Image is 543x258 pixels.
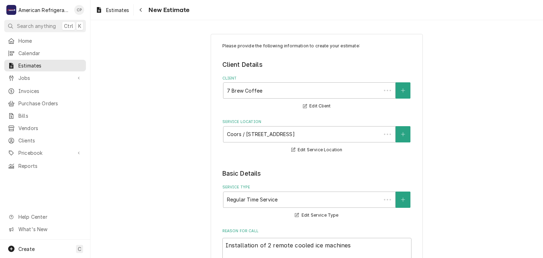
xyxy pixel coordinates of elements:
span: Jobs [18,74,72,82]
a: Estimates [4,60,86,71]
div: American Refrigeration LLC's Avatar [6,5,16,15]
p: Please provide the following information to create your estimate: [222,43,411,49]
a: Invoices [4,85,86,97]
a: Calendar [4,47,86,59]
label: Client [222,76,411,81]
span: Estimates [18,62,82,69]
legend: Basic Details [222,169,411,178]
label: Reason For Call [222,228,411,234]
div: Service Location [222,119,411,154]
legend: Client Details [222,60,411,69]
a: Purchase Orders [4,98,86,109]
label: Service Type [222,184,411,190]
svg: Create New Client [401,88,405,93]
button: Create New Location [396,126,410,142]
span: Ctrl [64,22,73,30]
span: Reports [18,162,82,170]
span: Create [18,246,35,252]
button: Edit Service Location [290,146,344,154]
span: Home [18,37,82,45]
span: Calendar [18,49,82,57]
span: Search anything [17,22,56,30]
span: Help Center [18,213,82,221]
button: Edit Service Type [294,211,339,220]
span: Pricebook [18,149,72,157]
a: Go to What's New [4,223,86,235]
svg: Create New Location [401,132,405,137]
div: CP [74,5,84,15]
button: Create New Service [396,192,410,208]
a: Go to Pricebook [4,147,86,159]
span: Bills [18,112,82,119]
a: Go to Jobs [4,72,86,84]
span: K [78,22,81,30]
span: Vendors [18,124,82,132]
a: Clients [4,135,86,146]
div: Service Type [222,184,411,219]
a: Go to Help Center [4,211,86,223]
a: Estimates [93,4,132,16]
div: American Refrigeration LLC [18,6,70,14]
span: Purchase Orders [18,100,82,107]
button: Edit Client [302,102,332,111]
label: Service Location [222,119,411,125]
div: Cordel Pyle's Avatar [74,5,84,15]
svg: Create New Service [401,197,405,202]
div: Client [222,76,411,111]
span: Invoices [18,87,82,95]
span: Clients [18,137,82,144]
span: New Estimate [146,5,189,15]
a: Reports [4,160,86,172]
a: Home [4,35,86,47]
button: Navigate back [135,4,146,16]
a: Bills [4,110,86,122]
div: A [6,5,16,15]
span: What's New [18,225,82,233]
span: Estimates [106,6,129,14]
a: Vendors [4,122,86,134]
button: Search anythingCtrlK [4,20,86,32]
button: Create New Client [396,82,410,99]
span: C [78,245,81,253]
